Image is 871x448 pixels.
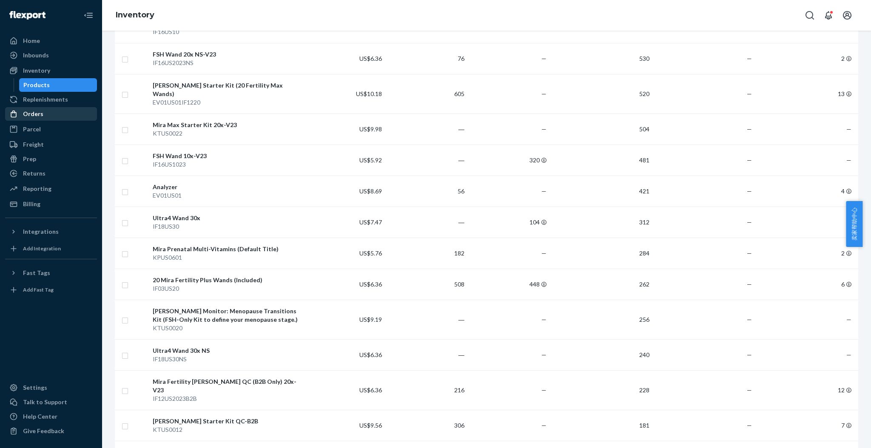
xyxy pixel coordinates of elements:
[23,269,50,277] div: Fast Tags
[747,351,752,358] span: —
[550,370,653,410] td: 228
[359,422,382,429] span: US$9.56
[359,55,382,62] span: US$6.36
[153,355,300,363] div: IF18US30NS
[23,125,41,133] div: Parcel
[23,169,46,178] div: Returns
[5,93,97,106] a: Replenishments
[385,176,467,207] td: 56
[468,207,550,238] td: 104
[755,176,858,207] td: 4
[541,316,547,323] span: —
[5,424,97,438] button: Give Feedback
[385,74,467,113] td: 605
[385,269,467,300] td: 508
[385,113,467,145] td: ―
[541,125,547,133] span: —
[5,48,97,62] a: Inbounds
[153,346,300,355] div: Ultra4 Wand 30x NS
[755,370,858,410] td: 12
[550,145,653,176] td: 481
[153,377,300,394] div: Mira Fertility [PERSON_NAME] QC (B2B Only) 20x-V23
[747,156,752,164] span: —
[747,125,752,133] span: —
[846,316,851,323] span: —
[747,250,752,257] span: —
[359,351,382,358] span: US$6.36
[23,95,68,104] div: Replenishments
[541,250,547,257] span: —
[550,339,653,370] td: 240
[846,351,851,358] span: —
[116,10,154,20] a: Inventory
[359,316,382,323] span: US$9.19
[755,410,858,441] td: 7
[550,74,653,113] td: 520
[359,218,382,226] span: US$7.47
[747,281,752,288] span: —
[153,183,300,191] div: Analyzer
[550,410,653,441] td: 181
[153,152,300,160] div: FSH Wand 10x-V23
[5,242,97,255] a: Add Integration
[385,370,467,410] td: 216
[801,7,818,24] button: Open Search Box
[23,227,59,236] div: Integrations
[755,238,858,269] td: 2
[5,381,97,394] a: Settings
[385,339,467,370] td: ―
[153,417,300,425] div: [PERSON_NAME] Starter Kit QC-B2B
[153,81,300,98] div: [PERSON_NAME] Starter Kit (20 Fertility Max Wands)
[755,74,858,113] td: 13
[385,207,467,238] td: ―
[153,324,300,332] div: KTUS0020
[23,184,51,193] div: Reporting
[359,187,382,195] span: US$8.69
[153,253,300,262] div: KPUS0601
[153,307,300,324] div: [PERSON_NAME] Monitor: Menopause Transitions Kit (FSH-Only Kit to define your menopause stage.)
[541,90,547,97] span: —
[747,316,752,323] span: —
[153,28,300,36] div: IF16US10
[846,156,851,164] span: —
[153,284,300,293] div: IF03US20
[747,422,752,429] span: —
[5,167,97,180] a: Returns
[359,250,382,257] span: US$5.76
[550,176,653,207] td: 421
[23,66,50,75] div: Inventory
[359,386,382,394] span: US$6.36
[820,7,837,24] button: Open notifications
[80,7,97,24] button: Close Navigation
[550,207,653,238] td: 312
[385,43,467,74] td: 76
[5,266,97,280] button: Fast Tags
[5,138,97,151] a: Freight
[755,43,858,74] td: 2
[468,269,550,300] td: 448
[385,238,467,269] td: 182
[385,300,467,339] td: ―
[23,51,49,60] div: Inbounds
[468,145,550,176] td: 320
[385,145,467,176] td: ―
[747,55,752,62] span: —
[755,269,858,300] td: 6
[23,245,61,252] div: Add Integration
[153,222,300,231] div: IF18US30
[5,182,97,196] a: Reporting
[550,269,653,300] td: 262
[356,90,382,97] span: US$10.18
[153,50,300,59] div: FSH Wand 20x NS-V23
[747,187,752,195] span: —
[5,152,97,166] a: Prep
[153,394,300,403] div: IF12US2023B2B
[359,125,382,133] span: US$9.98
[550,43,653,74] td: 530
[23,398,67,406] div: Talk to Support
[550,113,653,145] td: 504
[23,110,43,118] div: Orders
[153,160,300,169] div: IF16US1023
[153,129,300,138] div: KTUS0022
[5,34,97,48] a: Home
